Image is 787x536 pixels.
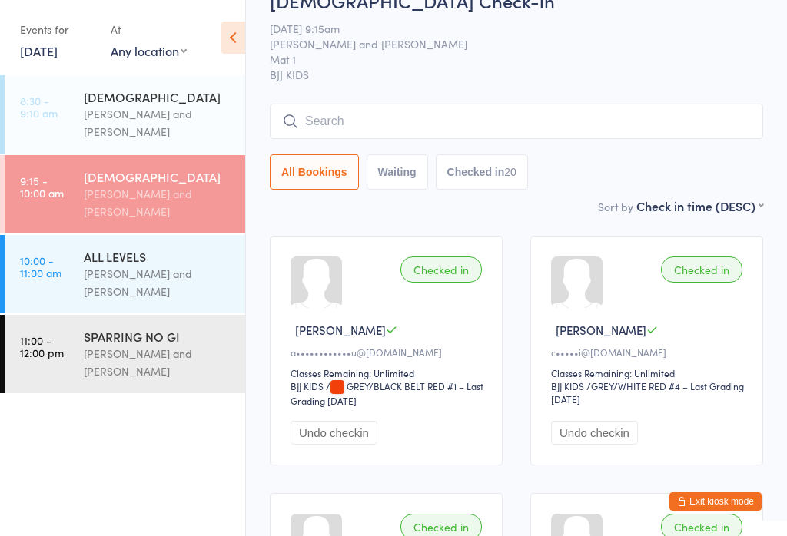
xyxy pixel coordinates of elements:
[291,379,483,407] span: / GREY/BLACK BELT RED #1 – Last Grading [DATE]
[551,421,638,445] button: Undo checkin
[291,379,324,392] div: BJJ KIDS
[84,248,232,265] div: ALL LEVELS
[270,104,763,139] input: Search
[669,492,762,511] button: Exit kiosk mode
[270,51,739,67] span: Mat 1
[111,17,187,42] div: At
[291,366,486,379] div: Classes Remaining: Unlimited
[84,345,232,380] div: [PERSON_NAME] and [PERSON_NAME]
[84,105,232,141] div: [PERSON_NAME] and [PERSON_NAME]
[661,256,742,283] div: Checked in
[5,235,245,313] a: 10:00 -11:00 amALL LEVELS[PERSON_NAME] and [PERSON_NAME]
[20,42,58,59] a: [DATE]
[551,379,744,405] span: / GREY/WHITE RED #4 – Last Grading [DATE]
[5,315,245,393] a: 11:00 -12:00 pmSPARRING NO GI[PERSON_NAME] and [PERSON_NAME]
[291,346,486,359] div: a••••••••••••u@[DOMAIN_NAME]
[551,346,747,359] div: c•••••i@[DOMAIN_NAME]
[20,174,64,199] time: 9:15 - 10:00 am
[636,197,763,214] div: Check in time (DESC)
[270,36,739,51] span: [PERSON_NAME] and [PERSON_NAME]
[551,379,584,392] div: BJJ KIDS
[556,322,646,338] span: [PERSON_NAME]
[84,328,232,345] div: SPARRING NO GI
[551,366,747,379] div: Classes Remaining: Unlimited
[270,67,763,82] span: BJJ KIDS
[20,334,64,359] time: 11:00 - 12:00 pm
[84,185,232,220] div: [PERSON_NAME] and [PERSON_NAME]
[270,154,359,190] button: All Bookings
[598,199,633,214] label: Sort by
[20,254,61,279] time: 10:00 - 11:00 am
[291,421,377,445] button: Undo checkin
[295,322,386,338] span: [PERSON_NAME]
[504,166,516,178] div: 20
[20,94,58,119] time: 8:30 - 9:10 am
[270,21,739,36] span: [DATE] 9:15am
[367,154,428,190] button: Waiting
[5,75,245,154] a: 8:30 -9:10 am[DEMOGRAPHIC_DATA][PERSON_NAME] and [PERSON_NAME]
[400,256,482,283] div: Checked in
[111,42,187,59] div: Any location
[436,154,528,190] button: Checked in20
[84,88,232,105] div: [DEMOGRAPHIC_DATA]
[20,17,95,42] div: Events for
[5,155,245,233] a: 9:15 -10:00 am[DEMOGRAPHIC_DATA][PERSON_NAME] and [PERSON_NAME]
[84,265,232,300] div: [PERSON_NAME] and [PERSON_NAME]
[84,168,232,185] div: [DEMOGRAPHIC_DATA]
